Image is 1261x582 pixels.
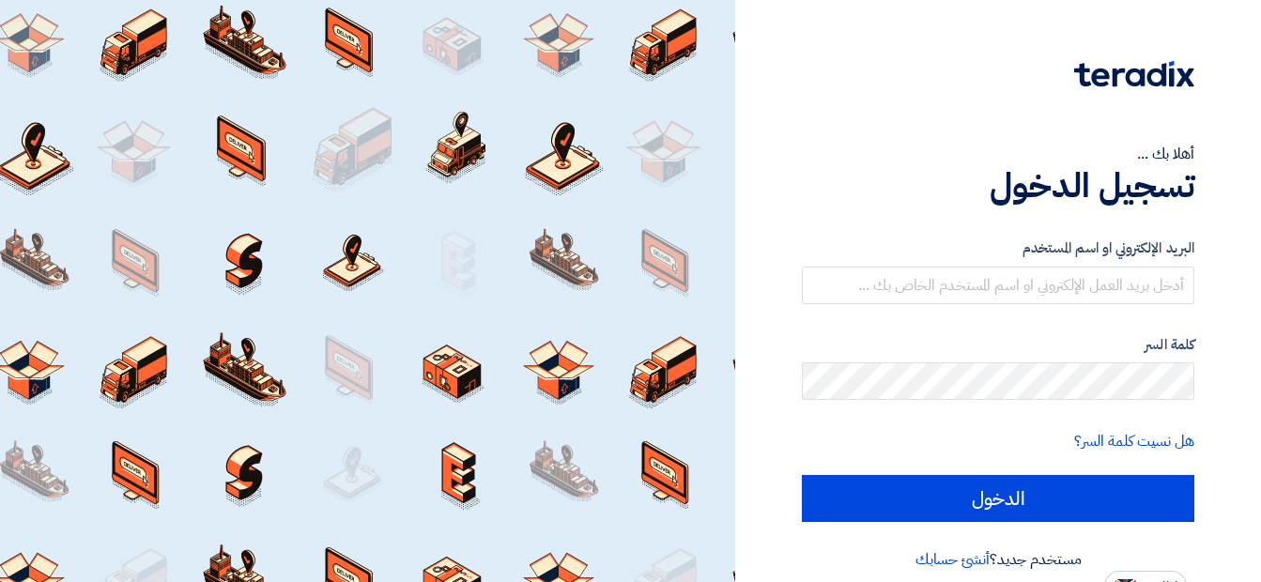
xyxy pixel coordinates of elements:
label: كلمة السر [802,334,1194,356]
img: Teradix logo [1074,61,1194,87]
h1: تسجيل الدخول [802,165,1194,207]
div: أهلا بك ... [802,143,1194,165]
input: الدخول [802,475,1194,522]
div: مستخدم جديد؟ [802,548,1194,571]
label: البريد الإلكتروني او اسم المستخدم [802,237,1194,259]
a: أنشئ حسابك [915,548,990,571]
input: أدخل بريد العمل الإلكتروني او اسم المستخدم الخاص بك ... [802,267,1194,304]
a: هل نسيت كلمة السر؟ [1074,430,1194,452]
